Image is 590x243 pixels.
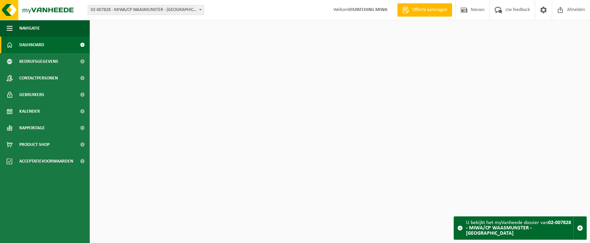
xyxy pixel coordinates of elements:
[466,217,573,239] div: U bekijkt het myVanheede dossier van
[348,7,387,12] strong: DISPATCHING MIWA
[19,53,58,70] span: Bedrijfsgegevens
[19,103,40,120] span: Kalender
[88,5,204,15] span: 02-007828 - MIWA/CP WAASMUNSTER - WAASMUNSTER
[397,3,452,17] a: Offerte aanvragen
[19,37,44,53] span: Dashboard
[19,86,44,103] span: Gebruikers
[411,7,449,13] span: Offerte aanvragen
[19,136,50,153] span: Product Shop
[19,153,73,170] span: Acceptatievoorwaarden
[466,220,571,236] strong: 02-007828 - MIWA/CP WAASMUNSTER - [GEOGRAPHIC_DATA]
[19,20,40,37] span: Navigatie
[19,70,58,86] span: Contactpersonen
[19,120,45,136] span: Rapportage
